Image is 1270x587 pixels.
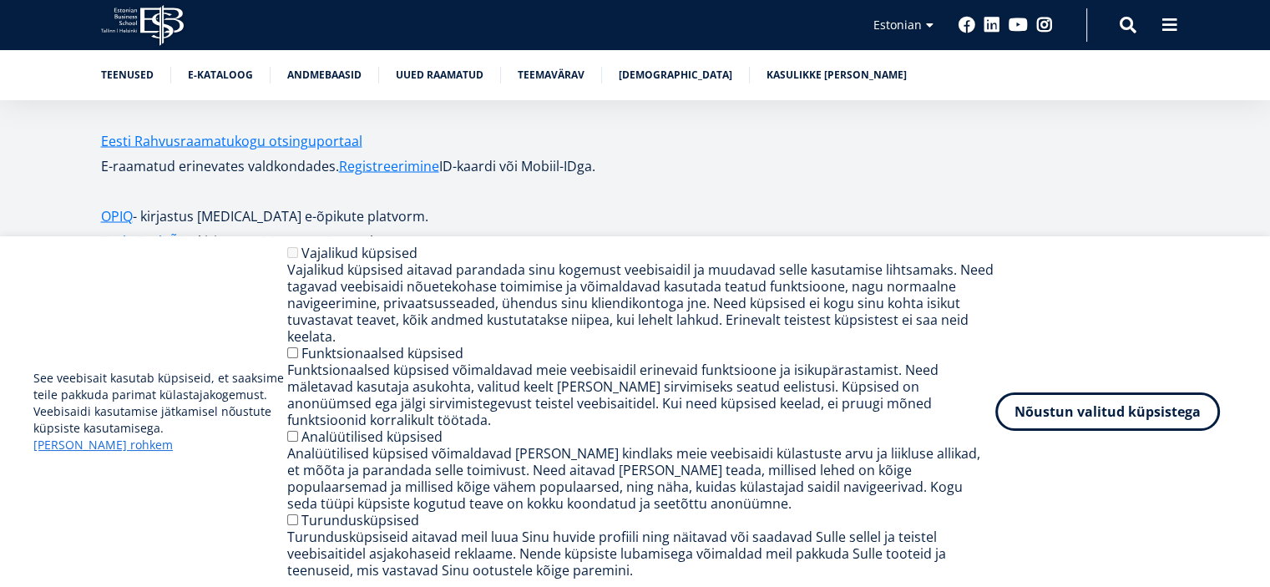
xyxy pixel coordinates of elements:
[101,67,154,83] a: Teenused
[287,529,995,579] div: Turundusküpsiseid aitavad meil luua Sinu huvide profiili ning näitavad või saadavad Sulle sellel ...
[301,244,417,262] label: Vajalikud küpsised
[396,67,483,83] a: Uued raamatud
[619,67,732,83] a: [DEMOGRAPHIC_DATA]
[101,128,362,153] a: Eesti Rahvusraamatukogu otsinguportaal
[959,17,975,33] a: Facebook
[287,261,995,345] div: Vajalikud küpsised aitavad parandada sinu kogemust veebisaidil ja muudavad selle kasutamise lihts...
[287,362,995,428] div: Funktsionaalsed küpsised võimaldavad meie veebisaidil erinevaid funktsioone ja isikupärastamist. ...
[101,203,894,228] p: - kirjastus [MEDICAL_DATA] e-õpikute platvorm.
[301,511,419,529] label: Turundusküpsised
[1009,17,1028,33] a: Youtube
[287,67,362,83] a: Andmebaasid
[188,67,253,83] a: E-kataloog
[287,445,995,512] div: Analüütilised küpsised võimaldavad [PERSON_NAME] kindlaks meie veebisaidi külastuste arvu ja liik...
[995,392,1220,431] button: Nõustun valitud küpsistega
[767,67,907,83] a: Kasulikke [PERSON_NAME]
[301,428,443,446] label: Analüütilised küpsised
[33,370,287,453] p: See veebisait kasutab küpsiseid, et saaksime teile pakkuda parimat külastajakogemust. Veebisaidi ...
[33,437,173,453] a: [PERSON_NAME] rohkem
[1036,17,1053,33] a: Instagram
[518,67,584,83] a: Teemavärav
[101,203,133,228] a: OPIQ
[339,153,439,178] a: Registreerimine
[984,17,1000,33] a: Linkedin
[101,228,894,253] p: - kirjastuse Maurus e-õppe platvorm.
[101,228,190,253] a: TaskuTark ÕPI
[301,344,463,362] label: Funktsionaalsed küpsised
[101,128,894,178] p: E-raamatud erinevates valdkondades. ID-kaardi või Mobiil-IDga.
